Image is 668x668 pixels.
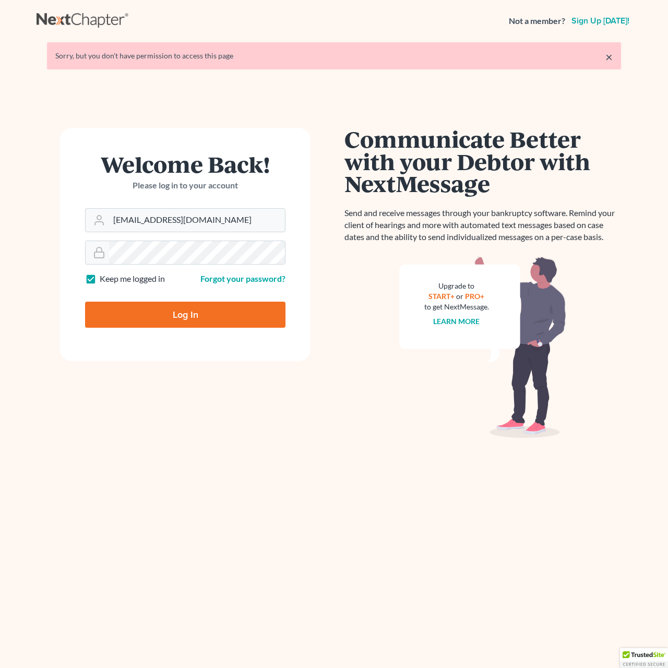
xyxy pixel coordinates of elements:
[466,292,485,301] a: PRO+
[109,209,285,232] input: Email Address
[85,153,285,175] h1: Welcome Back!
[424,281,489,291] div: Upgrade to
[605,51,613,63] a: ×
[200,273,285,283] a: Forgot your password?
[55,51,613,61] div: Sorry, but you don't have permission to access this page
[434,317,480,326] a: Learn more
[620,648,668,668] div: TrustedSite Certified
[429,292,455,301] a: START+
[100,273,165,285] label: Keep me logged in
[344,207,621,243] p: Send and receive messages through your bankruptcy software. Remind your client of hearings and mo...
[509,15,565,27] strong: Not a member?
[344,128,621,195] h1: Communicate Better with your Debtor with NextMessage
[399,256,566,438] img: nextmessage_bg-59042aed3d76b12b5cd301f8e5b87938c9018125f34e5fa2b7a6b67550977c72.svg
[457,292,464,301] span: or
[85,302,285,328] input: Log In
[424,302,489,312] div: to get NextMessage.
[85,180,285,192] p: Please log in to your account
[569,17,631,25] a: Sign up [DATE]!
